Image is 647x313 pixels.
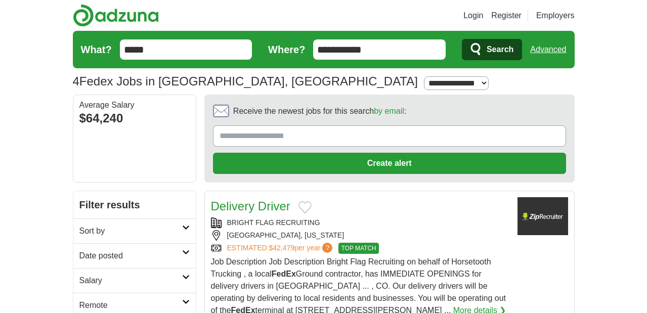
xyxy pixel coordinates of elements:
h2: Salary [79,275,182,287]
h2: Date posted [79,250,182,262]
h1: Fedex Jobs in [GEOGRAPHIC_DATA], [GEOGRAPHIC_DATA] [73,74,418,88]
h2: Filter results [73,191,196,218]
button: Search [462,39,522,60]
a: Salary [73,268,196,293]
div: BRIGHT FLAG RECRUITING [211,217,509,228]
a: ESTIMATED:$42,479per year? [227,243,335,254]
a: by email [374,107,404,115]
label: What? [81,42,112,57]
a: Date posted [73,243,196,268]
img: Company logo [517,197,568,235]
a: Delivery Driver [211,199,290,213]
span: Search [487,39,513,60]
strong: FedEx [272,270,296,278]
a: Employers [536,10,575,22]
span: 4 [73,72,79,91]
h2: Sort by [79,225,182,237]
span: Receive the newest jobs for this search : [233,105,406,117]
span: TOP MATCH [338,243,378,254]
label: Where? [268,42,305,57]
span: ? [322,243,332,253]
a: Login [463,10,483,22]
div: Average Salary [79,101,190,109]
a: Advanced [530,39,566,60]
button: Add to favorite jobs [298,201,312,213]
img: Adzuna logo [73,4,159,27]
span: $42,479 [269,244,294,252]
div: [GEOGRAPHIC_DATA], [US_STATE] [211,230,509,241]
button: Create alert [213,153,566,174]
div: $64,240 [79,109,190,127]
a: Register [491,10,522,22]
a: Sort by [73,218,196,243]
h2: Remote [79,299,182,311]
